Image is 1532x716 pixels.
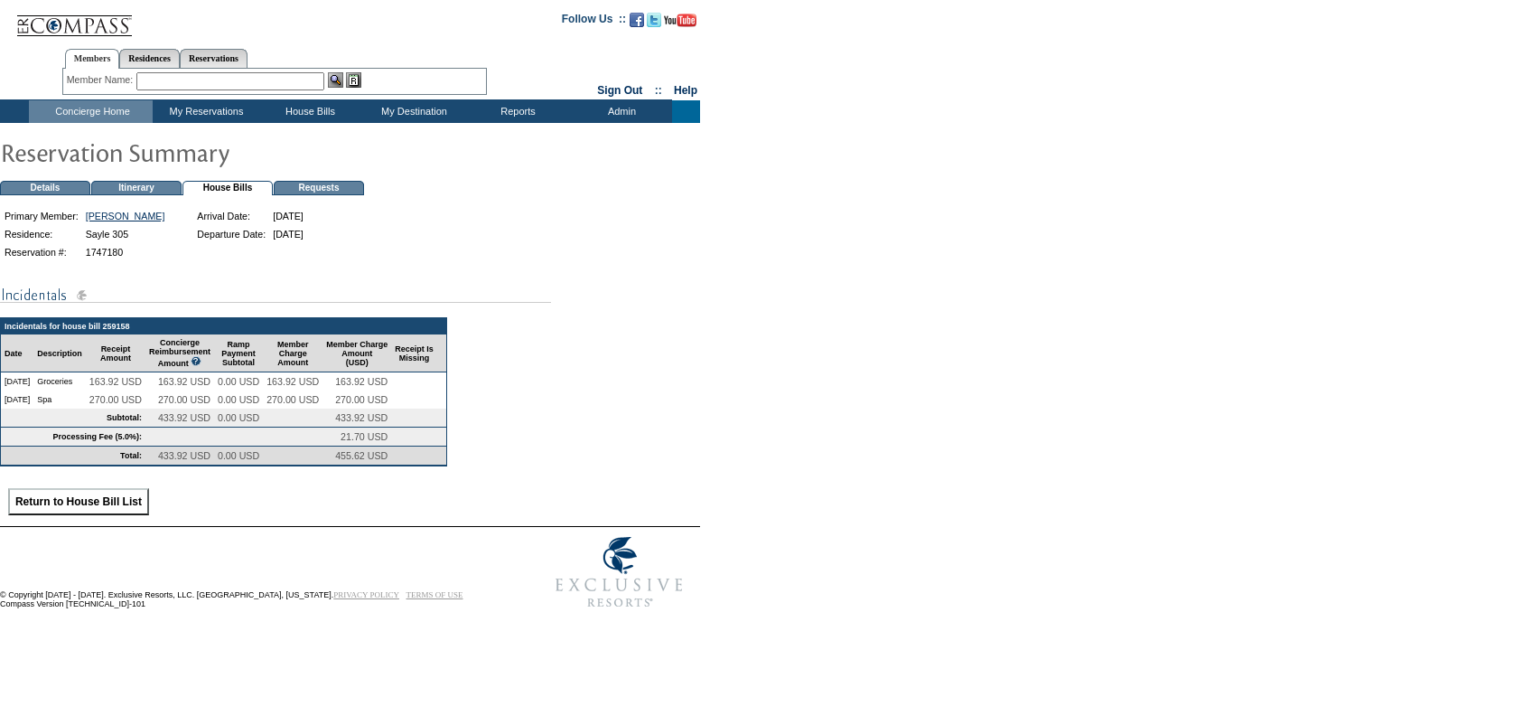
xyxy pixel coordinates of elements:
span: 270.00 USD [335,394,388,405]
td: Requests [274,181,364,195]
img: Exclusive Resorts [538,527,700,617]
span: 163.92 USD [266,376,319,387]
td: Receipt Amount [86,334,145,372]
td: My Reservations [153,100,257,123]
td: Spa [33,391,86,409]
td: Member Charge Amount [263,334,322,372]
td: 1747180 [83,244,168,260]
a: Sign Out [597,84,642,97]
td: Departure Date: [194,226,268,242]
a: Help [674,84,697,97]
img: Subscribe to our YouTube Channel [664,14,696,27]
img: questionMark_lightBlue.gif [191,356,201,366]
span: 163.92 USD [89,376,142,387]
span: 455.62 USD [335,450,388,461]
td: Date [1,334,33,372]
a: TERMS OF USE [406,590,463,599]
span: 0.00 USD [218,412,259,423]
td: Processing Fee (5.0%): [1,428,145,447]
td: [DATE] [1,391,33,409]
a: Residences [119,49,180,68]
td: Receipt Is Missing [391,334,437,372]
td: House Bills [257,100,360,123]
td: Incidentals for house bill 259158 [1,318,446,334]
img: Follow us on Twitter [647,13,661,27]
td: Description [33,334,86,372]
span: 163.92 USD [158,376,210,387]
img: Become our fan on Facebook [630,13,644,27]
span: 0.00 USD [218,394,259,405]
td: Member Charge Amount (USD) [322,334,391,372]
td: Residence: [2,226,81,242]
a: Reservations [180,49,248,68]
div: Member Name: [67,72,136,88]
a: Become our fan on Facebook [630,18,644,29]
td: My Destination [360,100,464,123]
span: :: [655,84,662,97]
span: 270.00 USD [89,394,142,405]
span: 0.00 USD [218,450,259,461]
td: Reports [464,100,568,123]
td: Arrival Date: [194,208,268,224]
span: 0.00 USD [218,376,259,387]
td: Concierge Reimbursement Amount [145,334,214,372]
td: Concierge Home [29,100,153,123]
td: Admin [568,100,672,123]
td: [DATE] [1,372,33,391]
a: [PERSON_NAME] [86,211,165,221]
span: 270.00 USD [266,394,319,405]
a: PRIVACY POLICY [333,590,399,599]
a: Follow us on Twitter [647,18,661,29]
span: 163.92 USD [335,376,388,387]
span: 21.70 USD [341,431,388,442]
td: Primary Member: [2,208,81,224]
img: Reservations [346,72,361,88]
a: Subscribe to our YouTube Channel [664,18,696,29]
td: Sayle 305 [83,226,168,242]
td: [DATE] [270,208,306,224]
span: 270.00 USD [158,394,210,405]
td: Reservation #: [2,244,81,260]
span: 433.92 USD [158,412,210,423]
a: Members [65,49,120,69]
td: Groceries [33,372,86,391]
td: Subtotal: [1,409,145,428]
td: Total: [1,447,145,466]
img: View [328,72,343,88]
td: Ramp Payment Subtotal [214,334,263,372]
td: House Bills [182,181,273,195]
span: 433.92 USD [158,450,210,461]
input: Return to House Bill List [8,488,149,515]
span: 433.92 USD [335,412,388,423]
td: [DATE] [270,226,306,242]
td: Itinerary [91,181,182,195]
td: Follow Us :: [562,11,626,33]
